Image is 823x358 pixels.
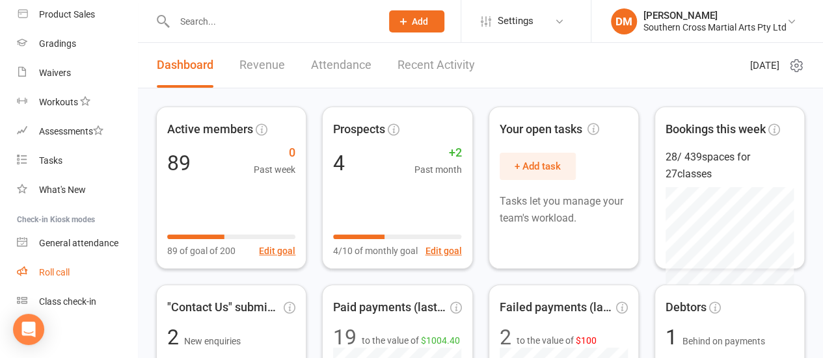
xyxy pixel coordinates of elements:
[17,287,137,316] a: Class kiosk mode
[17,175,137,205] a: What's New
[17,29,137,58] a: Gradings
[39,38,76,49] div: Gradings
[421,335,460,346] span: $1004.40
[500,298,614,317] span: Failed payments (last 30d)
[39,267,70,277] div: Roll call
[13,314,44,345] div: Open Intercom Messenger
[167,120,253,139] span: Active members
[39,238,118,248] div: General attendance
[184,336,241,346] span: New enquiries
[425,244,462,258] button: Edit goal
[498,6,533,36] span: Settings
[666,325,682,350] span: 1
[643,10,787,21] div: [PERSON_NAME]
[259,244,295,258] button: Edit goal
[682,336,765,346] span: Behind on payments
[167,153,191,173] div: 89
[500,120,599,139] span: Your open tasks
[576,335,597,346] span: $100
[39,126,103,136] div: Assessments
[39,296,96,307] div: Class check-in
[333,153,345,173] div: 4
[500,153,576,180] button: + Add task
[398,43,475,88] a: Recent Activity
[643,21,787,33] div: Southern Cross Martial Arts Pty Ltd
[414,162,462,177] span: Past month
[666,120,766,139] span: Bookings this week
[333,327,357,348] div: 19
[167,298,281,317] span: "Contact Us" submissions
[17,229,137,258] a: General attendance kiosk mode
[39,9,95,19] div: Product Sales
[389,10,444,32] button: Add
[17,258,137,287] a: Roll call
[500,327,511,348] div: 2
[167,325,184,350] span: 2
[362,333,460,348] span: to the value of
[666,149,794,182] div: 28 / 439 spaces for 27 classes
[333,244,418,258] span: 4/10 of monthly goal
[414,144,462,162] span: +2
[517,333,597,348] span: to the value of
[750,58,779,73] span: [DATE]
[412,16,428,27] span: Add
[170,12,372,31] input: Search...
[39,155,62,166] div: Tasks
[39,185,86,195] div: What's New
[17,117,137,146] a: Assessments
[39,97,78,107] div: Workouts
[333,120,385,139] span: Prospects
[333,298,447,317] span: Paid payments (last 7d)
[254,144,295,162] span: 0
[254,162,295,177] span: Past week
[17,58,137,88] a: Waivers
[157,43,213,88] a: Dashboard
[311,43,371,88] a: Attendance
[17,146,137,175] a: Tasks
[167,244,236,258] span: 89 of goal of 200
[239,43,285,88] a: Revenue
[17,88,137,117] a: Workouts
[611,8,637,34] div: DM
[666,298,707,317] span: Debtors
[39,68,71,78] div: Waivers
[500,193,628,226] p: Tasks let you manage your team's workload.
